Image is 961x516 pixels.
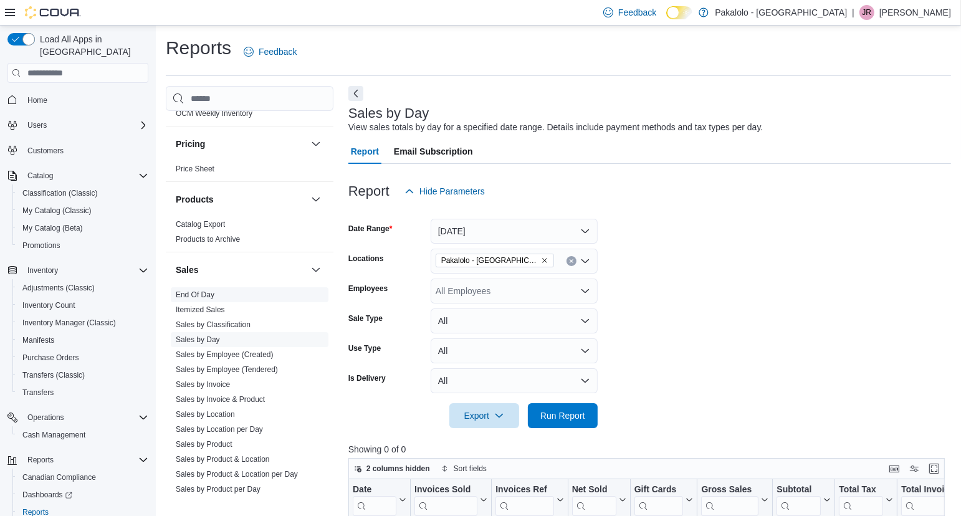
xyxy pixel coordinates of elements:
[12,349,153,366] button: Purchase Orders
[839,484,893,516] button: Total Tax
[308,136,323,151] button: Pricing
[436,461,492,476] button: Sort fields
[22,335,54,345] span: Manifests
[348,86,363,101] button: Next
[17,298,80,313] a: Inventory Count
[17,470,148,485] span: Canadian Compliance
[176,469,298,479] span: Sales by Product & Location per Day
[927,461,942,476] button: Enter fullscreen
[27,171,53,181] span: Catalog
[176,193,306,206] button: Products
[348,443,951,456] p: Showing 0 of 0
[17,203,148,218] span: My Catalog (Classic)
[22,388,54,398] span: Transfers
[22,452,148,467] span: Reports
[22,318,116,328] span: Inventory Manager (Classic)
[618,6,656,19] span: Feedback
[176,350,274,360] span: Sales by Employee (Created)
[887,461,902,476] button: Keyboard shortcuts
[839,484,883,496] div: Total Tax
[22,353,79,363] span: Purchase Orders
[27,120,47,130] span: Users
[17,238,148,253] span: Promotions
[176,410,235,419] a: Sales by Location
[176,320,251,329] a: Sales by Classification
[17,186,103,201] a: Classification (Classic)
[176,335,220,345] span: Sales by Day
[351,139,379,164] span: Report
[431,219,598,244] button: [DATE]
[176,234,240,244] span: Products to Archive
[17,333,59,348] a: Manifests
[176,454,270,464] span: Sales by Product & Location
[12,279,153,297] button: Adjustments (Classic)
[166,217,333,252] div: Products
[239,39,302,64] a: Feedback
[580,286,590,296] button: Open list of options
[176,394,265,404] span: Sales by Invoice & Product
[12,219,153,237] button: My Catalog (Beta)
[166,161,333,181] div: Pricing
[353,484,396,496] div: Date
[17,470,101,485] a: Canadian Compliance
[176,305,225,315] span: Itemized Sales
[176,425,263,434] a: Sales by Location per Day
[17,298,148,313] span: Inventory Count
[12,426,153,444] button: Cash Management
[431,308,598,333] button: All
[27,95,47,105] span: Home
[859,5,874,20] div: Justin Rochon
[22,370,85,380] span: Transfers (Classic)
[394,139,473,164] span: Email Subscription
[22,168,148,183] span: Catalog
[567,256,576,266] button: Clear input
[17,333,148,348] span: Manifests
[22,188,98,198] span: Classification (Classic)
[176,193,214,206] h3: Products
[17,487,148,502] span: Dashboards
[176,164,214,174] span: Price Sheet
[176,440,232,449] a: Sales by Product
[348,121,763,134] div: View sales totals by day for a specified date range. Details include payment methods and tax type...
[348,224,393,234] label: Date Range
[571,484,616,496] div: Net Sold
[17,280,100,295] a: Adjustments (Classic)
[2,141,153,160] button: Customers
[348,284,388,294] label: Employees
[17,385,148,400] span: Transfers
[176,485,261,494] a: Sales by Product per Day
[176,264,199,276] h3: Sales
[12,297,153,314] button: Inventory Count
[2,451,153,469] button: Reports
[449,403,519,428] button: Export
[454,464,487,474] span: Sort fields
[22,410,69,425] button: Operations
[348,254,384,264] label: Locations
[22,143,69,158] a: Customers
[580,256,590,266] button: Open list of options
[176,138,306,150] button: Pricing
[907,461,922,476] button: Display options
[22,452,59,467] button: Reports
[348,313,383,323] label: Sale Type
[27,455,54,465] span: Reports
[2,409,153,426] button: Operations
[22,118,148,133] span: Users
[22,143,148,158] span: Customers
[176,219,225,229] span: Catalog Export
[176,409,235,419] span: Sales by Location
[17,428,90,442] a: Cash Management
[701,484,758,516] div: Gross Sales
[431,338,598,363] button: All
[308,192,323,207] button: Products
[852,5,854,20] p: |
[12,314,153,332] button: Inventory Manager (Classic)
[571,484,626,516] button: Net Sold
[176,335,220,344] a: Sales by Day
[22,118,52,133] button: Users
[457,403,512,428] span: Export
[12,202,153,219] button: My Catalog (Classic)
[715,5,847,20] p: Pakalolo - [GEOGRAPHIC_DATA]
[348,106,429,121] h3: Sales by Day
[571,484,616,516] div: Net Sold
